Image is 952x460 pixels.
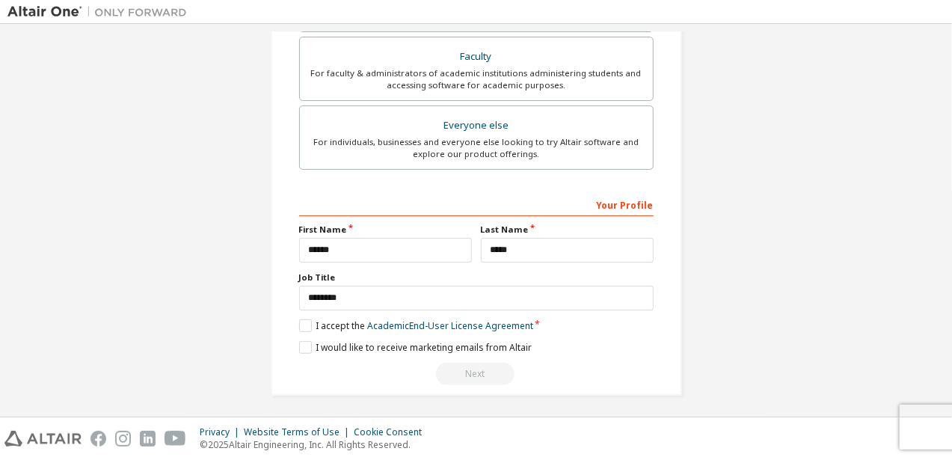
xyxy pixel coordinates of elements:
label: I would like to receive marketing emails from Altair [299,341,532,354]
img: Altair One [7,4,194,19]
img: altair_logo.svg [4,431,82,447]
label: I accept the [299,319,533,332]
p: © 2025 Altair Engineering, Inc. All Rights Reserved. [200,438,431,451]
div: Faculty [309,46,644,67]
label: First Name [299,224,472,236]
img: youtube.svg [165,431,186,447]
img: linkedin.svg [140,431,156,447]
div: For individuals, businesses and everyone else looking to try Altair software and explore our prod... [309,136,644,160]
div: For faculty & administrators of academic institutions administering students and accessing softwa... [309,67,644,91]
img: instagram.svg [115,431,131,447]
a: Academic End-User License Agreement [367,319,533,332]
div: Everyone else [309,115,644,136]
label: Last Name [481,224,654,236]
label: Job Title [299,272,654,283]
img: facebook.svg [90,431,106,447]
div: Your Profile [299,192,654,216]
div: Please wait while checking email ... [299,363,654,385]
div: Cookie Consent [354,426,431,438]
div: Privacy [200,426,244,438]
div: Website Terms of Use [244,426,354,438]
